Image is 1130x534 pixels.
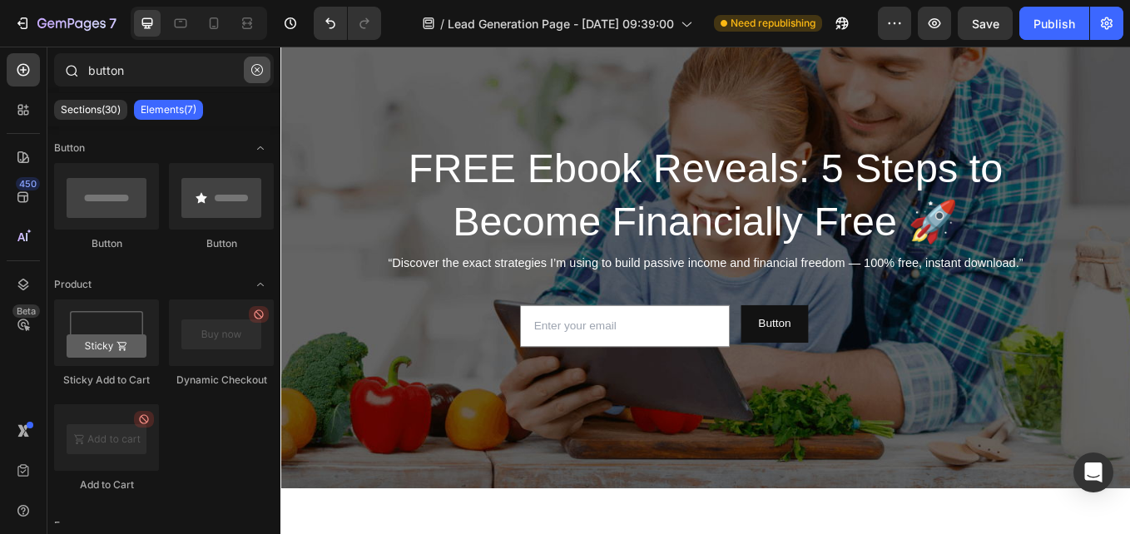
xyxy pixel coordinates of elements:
[541,304,619,348] button: <p>Button</p>
[958,7,1013,40] button: Save
[448,15,674,32] span: Lead Generation Page - [DATE] 09:39:00
[85,245,914,264] p: “Discover the exact strategies I’m using to build passive income and financial freedom — 100% fre...
[54,373,159,388] div: Sticky Add to Cart
[83,110,915,236] h2: FREE Ebook Reveals: 5 Steps to Become Financially Free 🚀
[440,15,444,32] span: /
[61,103,121,116] p: Sections(30)
[16,177,40,190] div: 450
[247,271,274,298] span: Toggle open
[109,13,116,33] p: 7
[54,53,274,87] input: Search Sections & Elements
[1033,15,1075,32] div: Publish
[54,277,92,292] span: Product
[54,141,85,156] span: Button
[281,304,528,353] input: Enter your email
[169,373,274,388] div: Dynamic Checkout
[54,477,159,492] div: Add to Cart
[1019,7,1089,40] button: Publish
[141,103,196,116] p: Elements(7)
[7,7,124,40] button: 7
[314,7,381,40] div: Undo/Redo
[1073,452,1113,492] div: Open Intercom Messenger
[731,16,815,31] span: Need republishing
[972,17,999,31] span: Save
[54,518,79,533] span: Form
[247,135,274,161] span: Toggle open
[54,236,159,251] div: Button
[169,236,274,251] div: Button
[561,314,599,338] p: Button
[12,304,40,318] div: Beta
[280,47,1130,534] iframe: Design area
